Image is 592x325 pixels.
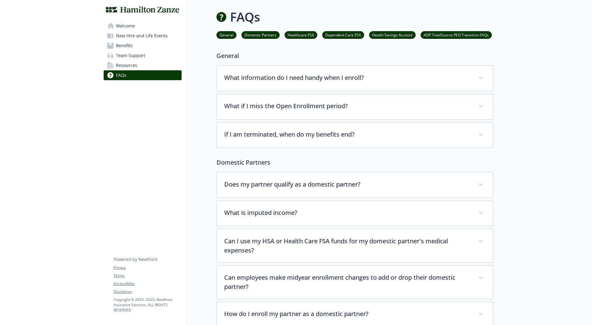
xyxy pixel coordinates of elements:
[116,31,168,41] span: New Hire and Life Events
[224,180,471,189] p: Does my partner qualify as a domestic partner?
[217,201,493,226] div: What is imputed income?
[217,122,493,148] div: If I am terminated, when do my benefits end?
[369,32,416,38] a: Health Savings Account
[421,32,492,38] a: ADP TotalSource PEO Transition FAQs
[104,70,182,80] a: FAQs
[224,208,471,217] p: What is imputed income?
[104,21,182,31] a: Welcome
[113,273,181,278] a: Terms
[224,273,471,291] p: Can employees make midyear enrollment changes to add or drop their domestic partner?
[116,70,126,80] span: FAQs
[104,41,182,51] a: Benefits
[104,51,182,60] a: Team Support
[230,8,260,26] h1: FAQs
[216,32,236,38] a: General
[224,309,471,319] p: How do I enroll my partner as a domestic partner?
[217,94,493,119] div: What if I miss the Open Enrollment period?
[217,172,493,198] div: Does my partner qualify as a domestic partner?
[116,51,145,60] span: Team Support
[113,281,181,286] a: Accessibility
[224,101,471,111] p: What if I miss the Open Enrollment period?
[224,130,471,139] p: If I am terminated, when do my benefits end?
[104,60,182,70] a: Resources
[113,297,181,313] p: Copyright © 2024 - 2025 , Newfront Insurance Services, ALL RIGHTS RESERVED
[116,60,137,70] span: Resources
[113,289,181,294] a: Disclaimer
[104,31,182,41] a: New Hire and Life Events
[217,229,493,262] div: Can I use my HSA or Health Care FSA funds for my domestic partner's medical expenses?
[216,158,493,167] p: Domestic Partners
[224,237,471,255] p: Can I use my HSA or Health Care FSA funds for my domestic partner's medical expenses?
[113,265,181,270] a: Privacy
[217,265,493,299] div: Can employees make midyear enrollment changes to add or drop their domestic partner?
[116,41,133,51] span: Benefits
[217,66,493,91] div: What information do I need handy when I enroll?
[241,32,280,38] a: Domestic Partners
[216,51,493,60] p: General
[224,73,471,82] p: What information do I need handy when I enroll?
[322,32,364,38] a: Dependent Care FSA
[285,32,317,38] a: Healthcare FSA
[116,21,135,31] span: Welcome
